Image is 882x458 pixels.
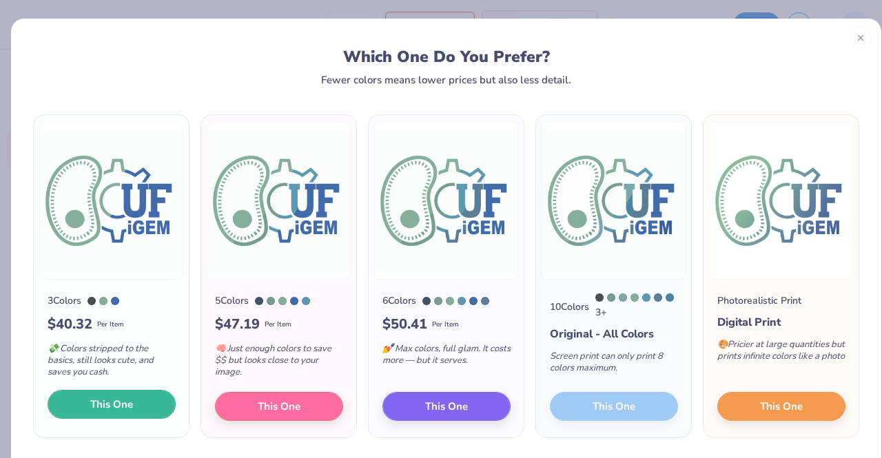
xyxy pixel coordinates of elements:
span: 🧠 [215,342,226,355]
button: This One [48,390,176,419]
span: Per Item [97,320,124,330]
div: 557 C [446,297,454,305]
div: 5415 C [654,293,662,302]
div: 624 C [607,293,615,302]
div: Just enough colors to save $$ but looks close to your image. [215,335,343,392]
div: 5415 C [481,297,489,305]
div: 7697 C [666,293,674,302]
div: Original - All Colors [550,326,678,342]
span: 💸 [48,342,59,355]
div: Photorealistic Print [717,293,801,308]
img: 5 color option [207,122,351,280]
div: Fewer colors means lower prices but also less detail. [321,74,571,85]
div: 7696 C [642,293,650,302]
div: 6 Colors [382,293,416,308]
div: 3 + [595,293,678,320]
div: 624 C [434,297,442,305]
span: $ 47.19 [215,314,260,335]
div: Pricier at large quantities but prints infinite colors like a photo [717,331,845,376]
div: 5 Colors [215,293,249,308]
span: This One [425,399,468,415]
img: Photorealistic preview [709,122,853,280]
span: 🎨 [717,338,728,351]
div: 557 C [99,297,107,305]
button: This One [382,392,511,421]
span: $ 40.32 [48,314,92,335]
span: Per Item [432,320,459,330]
div: 557 C [278,297,287,305]
div: Max colors, full glam. It costs more — but it serves. [382,335,511,380]
div: Digital Print [717,314,845,331]
div: Which One Do You Prefer? [49,48,844,66]
div: 7696 C [458,297,466,305]
div: 7696 C [302,297,310,305]
span: Per Item [265,320,291,330]
div: 624 C [267,297,275,305]
div: 7540 C [595,293,604,302]
div: 5493 C [619,293,627,302]
span: $ 50.41 [382,314,427,335]
button: This One [717,392,845,421]
span: This One [760,399,803,415]
span: This One [90,397,133,413]
div: 7540 C [88,297,96,305]
div: 10 Colors [550,300,589,314]
img: 3 color option [39,122,183,280]
div: Colors stripped to the basics, still looks cute, and saves you cash. [48,335,176,392]
div: 7683 C [469,297,478,305]
div: 3 Colors [48,293,81,308]
img: 10 color option [542,122,686,280]
div: 7545 C [255,297,263,305]
div: 7683 C [290,297,298,305]
img: 6 color option [374,122,518,280]
div: 7683 C [111,297,119,305]
div: 557 C [630,293,639,302]
span: 💅 [382,342,393,355]
button: This One [215,392,343,421]
div: Screen print can only print 8 colors maximum. [550,342,678,388]
div: 7545 C [422,297,431,305]
span: This One [258,399,300,415]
